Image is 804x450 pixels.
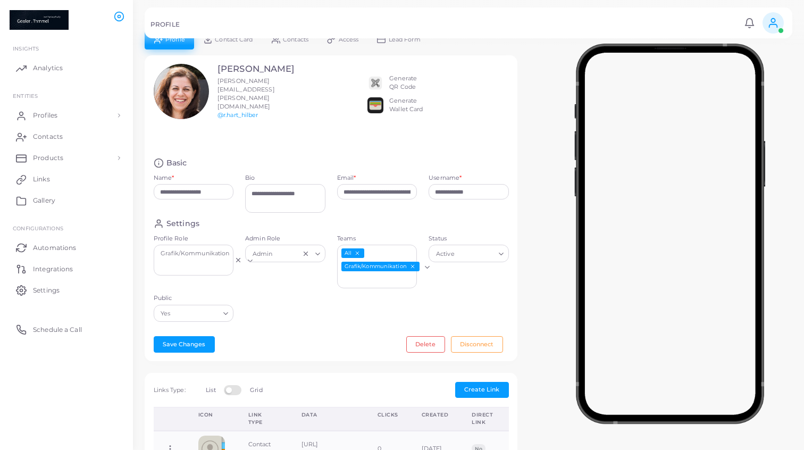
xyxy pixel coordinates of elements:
div: Search for option [154,305,234,322]
div: Search for option [154,245,234,275]
span: Links Type: [154,386,186,394]
input: Search for option [173,307,219,319]
button: Disconnect [451,336,503,352]
span: Contacts [33,132,63,141]
span: Gallery [33,196,55,205]
span: Links [33,174,50,184]
div: Created [422,411,449,419]
span: Grafik/Kommunikation [160,248,231,259]
a: Automations [8,237,125,258]
div: Search for option [245,245,325,262]
h3: [PERSON_NAME] [217,64,295,74]
input: Search for option [158,261,232,273]
span: Settings [33,286,60,295]
span: Active [434,248,456,260]
label: Status [429,235,509,243]
span: Profiles [33,111,57,120]
div: Icon [198,411,225,419]
div: Generate QR Code [389,74,417,91]
label: Email [337,174,356,182]
a: Analytics [8,57,125,79]
img: logo [10,10,69,30]
input: Search for option [339,274,421,286]
label: Public [154,294,234,303]
div: Data [301,411,354,419]
span: Admin [251,248,274,260]
a: Integrations [8,258,125,279]
div: Clicks [378,411,398,419]
span: Automations [33,243,76,253]
label: Grid [250,386,262,395]
label: Name [154,174,174,182]
span: Create Link [464,386,499,393]
a: Profiles [8,105,125,126]
button: Deselect All [354,249,361,257]
a: Contacts [8,126,125,147]
label: Admin Role [245,235,325,243]
h5: PROFILE [150,21,180,28]
img: qr2.png [367,75,383,91]
a: Schedule a Call [8,319,125,340]
div: Link Type [248,411,278,426]
button: Deselect Grafik/Kommunikation [409,263,416,270]
a: Links [8,169,125,190]
button: Clear Selected [234,256,242,264]
span: INSIGHTS [13,45,39,52]
button: Create Link [455,382,509,398]
button: Clear Selected [302,249,309,258]
span: Yes [160,308,172,319]
a: Gallery [8,190,125,211]
img: apple-wallet.png [367,97,383,113]
label: List [206,386,215,395]
span: Grafik/Kommunikation [341,262,420,271]
span: Schedule a Call [33,325,82,335]
span: Analytics [33,63,63,73]
span: Configurations [13,225,63,231]
input: Search for option [457,248,494,260]
span: All [341,248,364,258]
h4: Settings [166,219,199,229]
span: [PERSON_NAME][EMAIL_ADDRESS][PERSON_NAME][DOMAIN_NAME] [217,77,275,110]
input: Search for option [275,248,299,260]
div: Search for option [337,245,417,288]
span: ENTITIES [13,93,38,99]
img: phone-mock.b55596b7.png [574,44,765,424]
a: Products [8,147,125,169]
div: Generate Wallet Card [389,97,423,114]
th: Action [154,407,187,431]
label: Teams [337,235,417,243]
button: Save Changes [154,336,215,352]
label: Username [429,174,462,182]
button: Delete [406,336,445,352]
div: Direct Link [472,411,493,426]
label: Bio [245,174,325,182]
div: Search for option [429,245,509,262]
a: @r.hart_hilber [217,111,258,119]
h4: Basic [166,158,187,168]
span: Products [33,153,63,163]
a: Settings [8,279,125,301]
span: Integrations [33,264,73,274]
label: Profile Role [154,235,234,243]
